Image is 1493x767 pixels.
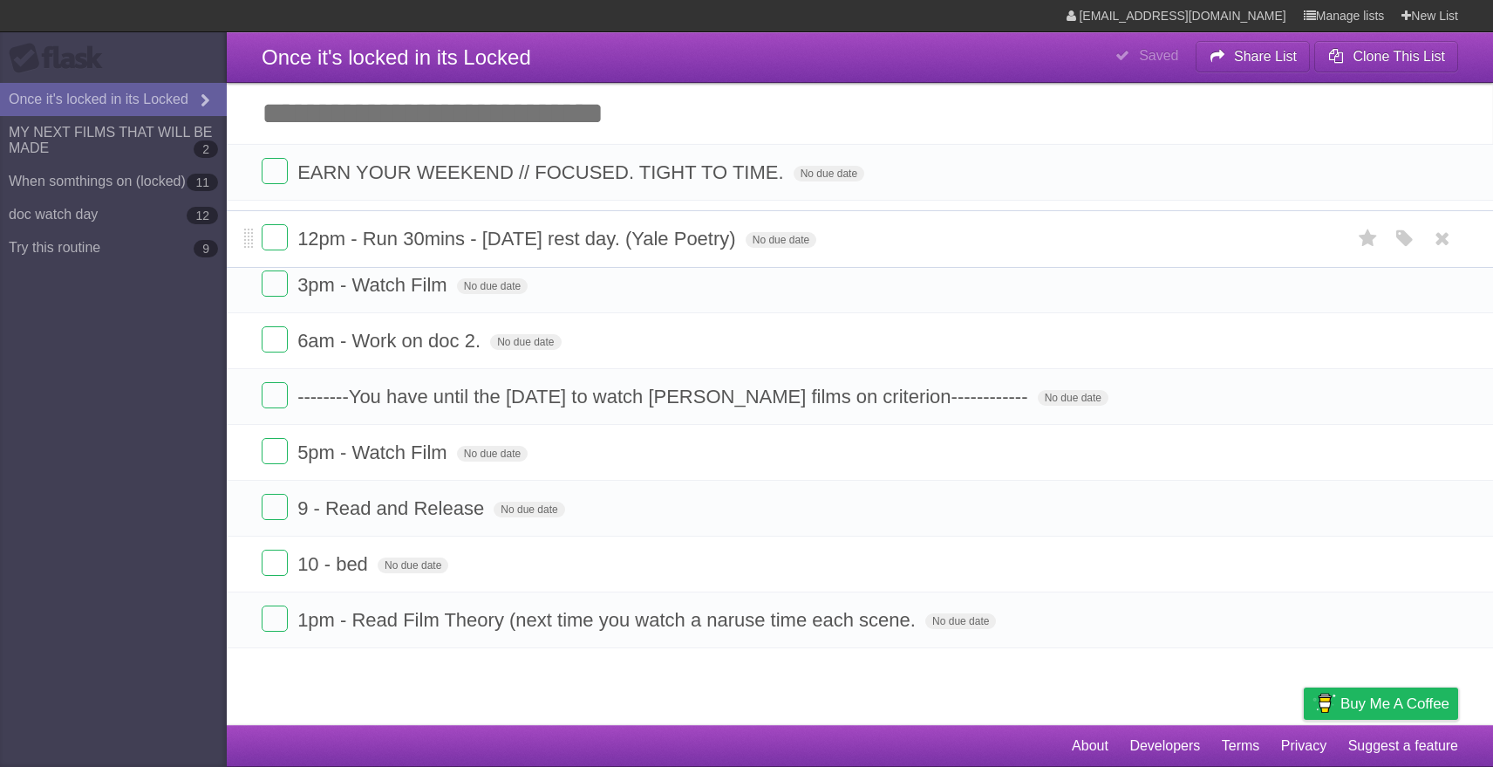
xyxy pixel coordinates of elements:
label: Star task [1352,224,1385,253]
span: No due date [494,502,564,517]
b: Saved [1139,48,1178,63]
label: Done [262,271,288,297]
label: Done [262,494,288,520]
a: Developers [1129,729,1200,763]
span: 10 - bed [297,553,372,575]
label: Done [262,382,288,408]
b: 2 [194,140,218,158]
span: No due date [1038,390,1108,406]
span: No due date [794,166,864,181]
a: Privacy [1281,729,1326,763]
a: Buy me a coffee [1304,688,1458,720]
label: Done [262,438,288,464]
label: Done [262,224,288,250]
span: No due date [457,446,528,462]
span: 5pm - Watch Film [297,442,452,463]
button: Clone This List [1314,41,1458,72]
span: Buy me a coffee [1340,688,1449,719]
label: Done [262,550,288,576]
span: No due date [925,613,996,629]
img: Buy me a coffee [1312,688,1336,718]
b: Share List [1234,49,1297,64]
b: 9 [194,240,218,257]
span: 3pm - Watch Film [297,274,452,296]
span: EARN YOUR WEEKEND // FOCUSED. TIGHT TO TIME. [297,161,787,183]
b: 11 [187,174,218,191]
span: --------You have until the [DATE] to watch [PERSON_NAME] films on criterion------------ [297,386,1032,407]
span: 1pm - Read Film Theory (next time you watch a naruse time each scene. [297,609,920,631]
label: Done [262,326,288,353]
b: 12 [187,207,218,224]
a: Terms [1222,729,1260,763]
a: About [1072,729,1108,763]
label: Done [262,158,288,184]
span: No due date [457,278,528,294]
a: Suggest a feature [1348,729,1458,763]
span: No due date [746,232,816,248]
span: 9 - Read and Release [297,497,488,519]
span: 6am - Work on doc 2. [297,330,485,352]
label: Done [262,606,288,632]
span: 12pm - Run 30mins - [DATE] rest day. (Yale Poetry) [297,228,740,250]
div: Flask [9,43,113,74]
button: Share List [1196,41,1311,72]
span: No due date [490,334,561,350]
span: Once it's locked in its Locked [262,45,531,69]
span: No due date [378,558,448,573]
b: Clone This List [1353,49,1445,64]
